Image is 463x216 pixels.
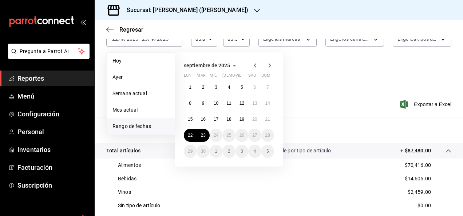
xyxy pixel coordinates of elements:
button: Exportar a Excel [401,100,451,109]
abbr: 24 de septiembre de 2025 [214,133,218,138]
input: -- [151,36,154,42]
input: ---- [157,36,169,42]
abbr: 1 de septiembre de 2025 [189,85,191,90]
a: Pregunta a Parrot AI [5,53,90,60]
p: Total artículos [106,147,141,155]
abbr: 9 de septiembre de 2025 [202,101,205,106]
abbr: 10 de septiembre de 2025 [214,101,218,106]
span: Hoy [112,57,169,65]
button: Pregunta a Parrot AI [8,44,90,59]
button: 23 de septiembre de 2025 [197,129,209,142]
span: Elige las marcas [263,35,300,43]
p: $0.00 [418,202,431,209]
abbr: 30 de septiembre de 2025 [201,149,205,154]
span: Configuración [17,109,88,119]
abbr: 29 de septiembre de 2025 [188,149,193,154]
abbr: viernes [236,73,241,81]
abbr: 16 de septiembre de 2025 [201,117,205,122]
button: 21 de septiembre de 2025 [261,113,274,126]
span: Pregunta a Parrot AI [20,48,78,55]
span: Rango de fechas [112,123,169,130]
abbr: 4 de octubre de 2025 [253,149,256,154]
span: / [124,36,126,42]
abbr: 13 de septiembre de 2025 [252,101,257,106]
abbr: 20 de septiembre de 2025 [252,117,257,122]
button: Regresar [106,26,143,33]
button: 6 de septiembre de 2025 [248,81,261,94]
button: 30 de septiembre de 2025 [197,145,209,158]
p: $14,605.00 [405,175,431,183]
button: 16 de septiembre de 2025 [197,113,209,126]
button: open_drawer_menu [80,19,86,25]
abbr: lunes [184,73,191,81]
abbr: 21 de septiembre de 2025 [265,117,270,122]
span: Suscripción [17,180,88,190]
button: 15 de septiembre de 2025 [184,113,197,126]
abbr: jueves [222,73,265,81]
button: 7 de septiembre de 2025 [261,81,274,94]
abbr: 28 de septiembre de 2025 [265,133,270,138]
button: 27 de septiembre de 2025 [248,129,261,142]
abbr: 2 de septiembre de 2025 [202,85,205,90]
span: Reportes [17,73,88,83]
abbr: 14 de septiembre de 2025 [265,101,270,106]
input: ---- [126,36,139,42]
button: 25 de septiembre de 2025 [222,129,235,142]
abbr: domingo [261,73,270,81]
button: 2 de octubre de 2025 [222,145,235,158]
button: 2 de septiembre de 2025 [197,81,209,94]
abbr: 5 de septiembre de 2025 [241,85,243,90]
abbr: 25 de septiembre de 2025 [226,133,231,138]
p: Bebidas [118,175,136,183]
abbr: 3 de octubre de 2025 [241,149,243,154]
button: 24 de septiembre de 2025 [210,129,222,142]
button: 3 de septiembre de 2025 [210,81,222,94]
button: 12 de septiembre de 2025 [236,97,248,110]
button: 11 de septiembre de 2025 [222,97,235,110]
abbr: 2 de octubre de 2025 [228,149,230,154]
abbr: 22 de septiembre de 2025 [188,133,193,138]
button: 19 de septiembre de 2025 [236,113,248,126]
button: 28 de septiembre de 2025 [261,129,274,142]
abbr: 5 de octubre de 2025 [266,149,269,154]
p: Alimentos [118,161,141,169]
span: Facturación [17,163,88,172]
button: 4 de septiembre de 2025 [222,81,235,94]
button: 14 de septiembre de 2025 [261,97,274,110]
button: 26 de septiembre de 2025 [236,129,248,142]
abbr: 4 de septiembre de 2025 [228,85,230,90]
button: 10 de septiembre de 2025 [210,97,222,110]
abbr: 19 de septiembre de 2025 [240,117,244,122]
abbr: 18 de septiembre de 2025 [226,117,231,122]
abbr: 27 de septiembre de 2025 [252,133,257,138]
span: Personal [17,127,88,137]
span: - [139,36,141,42]
button: 9 de septiembre de 2025 [197,97,209,110]
abbr: 7 de septiembre de 2025 [266,85,269,90]
input: -- [142,36,148,42]
p: Vinos [118,188,131,196]
span: Inventarios [17,145,88,155]
button: 18 de septiembre de 2025 [222,113,235,126]
abbr: 15 de septiembre de 2025 [188,117,193,122]
abbr: miércoles [210,73,217,81]
span: Elige los tipos de orden [397,35,438,43]
button: 29 de septiembre de 2025 [184,145,197,158]
span: Ayer [112,73,169,81]
abbr: 12 de septiembre de 2025 [240,101,244,106]
p: + $87,480.00 [400,147,431,155]
button: 20 de septiembre de 2025 [248,113,261,126]
abbr: 17 de septiembre de 2025 [214,117,218,122]
button: 22 de septiembre de 2025 [184,129,197,142]
button: 13 de septiembre de 2025 [248,97,261,110]
abbr: 1 de octubre de 2025 [215,149,217,154]
span: Regresar [119,26,143,33]
button: 1 de octubre de 2025 [210,145,222,158]
span: Elige los canales de venta [330,35,371,43]
abbr: 6 de septiembre de 2025 [253,85,256,90]
button: 5 de octubre de 2025 [261,145,274,158]
button: septiembre de 2025 [184,61,239,70]
span: / [154,36,157,42]
abbr: 23 de septiembre de 2025 [201,133,205,138]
